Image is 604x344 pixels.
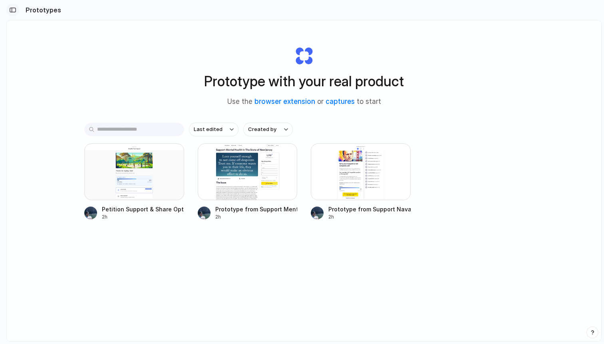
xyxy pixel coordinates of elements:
button: Last edited [189,123,238,136]
a: Prototype from Support Navalny Mural San FranciscoPrototype from Support Navalny Mural [GEOGRAPHI... [311,143,411,221]
a: browser extension [254,97,315,105]
h2: Prototypes [22,5,61,15]
h1: Prototype with your real product [204,71,404,92]
div: 2h [102,213,184,221]
span: Use the or to start [227,97,381,107]
div: 2h [215,213,298,221]
button: Created by [243,123,293,136]
div: Prototype from Support Mental Health in [US_STATE] [215,205,298,213]
div: Petition Support & Share Options Redesign [102,205,184,213]
a: Prototype from Support Mental Health in New JerseyPrototype from Support Mental Health in [US_STA... [198,143,298,221]
div: 2h [328,213,411,221]
span: Last edited [194,125,223,133]
a: Petition Support & Share Options RedesignPetition Support & Share Options Redesign2h [84,143,184,221]
span: Created by [248,125,276,133]
a: captures [326,97,355,105]
div: Prototype from Support Navalny Mural [GEOGRAPHIC_DATA] [328,205,411,213]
